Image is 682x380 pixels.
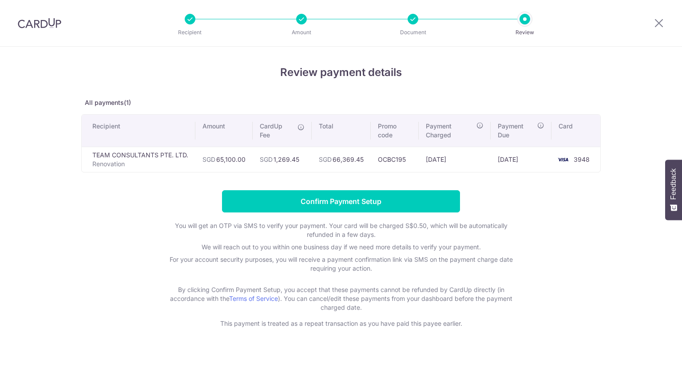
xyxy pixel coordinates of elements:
span: SGD [319,156,332,163]
span: CardUp Fee [260,122,293,140]
span: Feedback [670,168,678,200]
p: Recipient [157,28,223,37]
p: By clicking Confirm Payment Setup, you accept that these payments cannot be refunded by CardUp di... [163,285,519,312]
p: Document [380,28,446,37]
td: OCBC195 [371,147,419,172]
a: Terms of Service [229,295,278,302]
span: Payment Due [498,122,535,140]
p: Renovation [92,160,188,168]
p: Amount [269,28,334,37]
img: CardUp [18,18,61,28]
h4: Review payment details [81,64,601,80]
th: Amount [195,115,253,147]
p: This payment is treated as a repeat transaction as you have paid this payee earlier. [163,319,519,328]
span: SGD [260,156,273,163]
td: 1,269.45 [253,147,312,172]
td: 66,369.45 [312,147,371,172]
th: Promo code [371,115,419,147]
input: Confirm Payment Setup [222,190,460,212]
button: Feedback - Show survey [665,160,682,220]
p: For your account security purposes, you will receive a payment confirmation link via SMS on the p... [163,255,519,282]
td: [DATE] [491,147,551,172]
th: Total [312,115,371,147]
td: [DATE] [419,147,491,172]
span: SGD [202,156,215,163]
th: Card [551,115,600,147]
td: 65,100.00 [195,147,253,172]
img: <span class="translation_missing" title="translation missing: en.account_steps.new_confirm_form.b... [554,154,572,165]
span: 3948 [574,156,590,163]
p: You will get an OTP via SMS to verify your payment. Your card will be charged S$0.50, which will ... [163,221,519,239]
p: Review [492,28,558,37]
td: TEAM CONSULTANTS PTE. LTD. [82,147,195,172]
th: Recipient [82,115,195,147]
iframe: Opens a widget where you can find more information [625,353,673,376]
span: Payment Charged [426,122,474,140]
p: All payments(1) [81,98,601,107]
p: We will reach out to you within one business day if we need more details to verify your payment. [163,243,519,252]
